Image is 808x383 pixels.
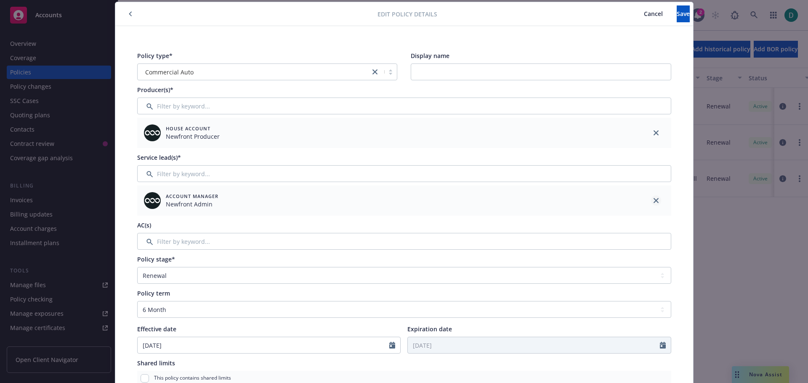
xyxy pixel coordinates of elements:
[144,124,161,141] img: employee photo
[137,52,173,60] span: Policy type*
[137,233,671,250] input: Filter by keyword...
[137,255,175,263] span: Policy stage*
[651,195,661,206] a: close
[408,337,660,353] input: MM/DD/YYYY
[677,10,690,18] span: Save
[137,86,173,94] span: Producer(s)*
[137,221,151,229] span: AC(s)
[145,68,194,77] span: Commercial Auto
[166,200,218,209] span: Newfront Admin
[137,325,176,333] span: Effective date
[166,125,220,132] span: House Account
[137,153,181,161] span: Service lead(s)*
[407,325,452,333] span: Expiration date
[137,165,671,182] input: Filter by keyword...
[389,342,395,349] svg: Calendar
[166,132,220,141] span: Newfront Producer
[137,359,175,367] span: Shared limits
[137,289,170,297] span: Policy term
[411,52,449,60] span: Display name
[644,10,663,18] span: Cancel
[651,128,661,138] a: close
[377,10,437,18] span: Edit policy details
[660,342,666,349] svg: Calendar
[142,68,366,77] span: Commercial Auto
[144,192,161,209] img: employee photo
[137,98,671,114] input: Filter by keyword...
[166,193,218,200] span: Account Manager
[370,67,380,77] a: close
[677,5,690,22] button: Save
[138,337,390,353] input: MM/DD/YYYY
[630,5,677,22] button: Cancel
